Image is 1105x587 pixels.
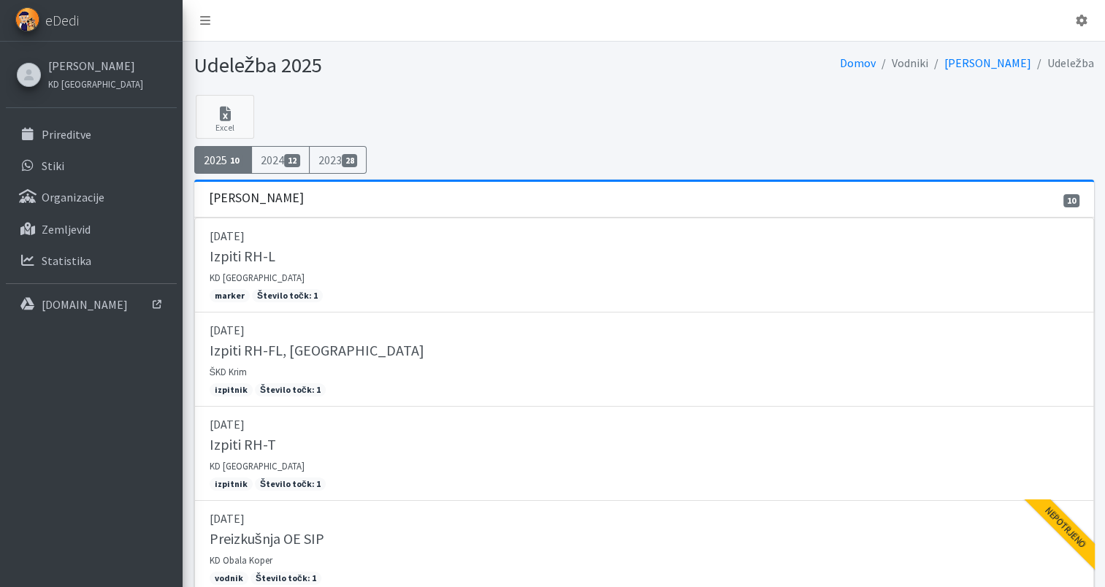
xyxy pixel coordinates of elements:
[48,74,143,92] a: KD [GEOGRAPHIC_DATA]
[227,154,243,167] span: 10
[209,191,304,206] h3: [PERSON_NAME]
[194,53,639,78] h1: Udeležba 2025
[6,183,177,212] a: Organizacije
[876,53,928,74] li: Vodniki
[42,297,128,312] p: [DOMAIN_NAME]
[840,55,876,70] a: Domov
[210,530,324,548] h5: Preizkušnja OE SIP
[1031,53,1094,74] li: Udeležba
[944,55,1031,70] a: [PERSON_NAME]
[284,154,300,167] span: 12
[6,215,177,244] a: Zemljevid
[210,510,1079,527] p: [DATE]
[194,312,1094,407] a: [DATE] Izpiti RH-FL, [GEOGRAPHIC_DATA] ŠKD Krim izpitnik Število točk: 1
[48,78,143,90] small: KD [GEOGRAPHIC_DATA]
[42,127,91,142] p: Prireditve
[210,248,275,265] h5: Izpiti RH-L
[251,572,321,585] span: Število točk: 1
[194,146,253,174] a: 202510
[210,342,424,359] h5: Izpiti RH-FL, [GEOGRAPHIC_DATA]
[42,222,91,237] p: Zemljevid
[1063,194,1079,207] span: 10
[210,272,305,283] small: KD [GEOGRAPHIC_DATA]
[210,415,1079,433] p: [DATE]
[15,7,39,31] img: eDedi
[210,383,253,396] span: izpitnik
[252,289,323,302] span: Število točk: 1
[210,366,248,377] small: ŠKD Krim
[210,321,1079,339] p: [DATE]
[251,146,310,174] a: 202412
[194,407,1094,501] a: [DATE] Izpiti RH-T KD [GEOGRAPHIC_DATA] izpitnik Število točk: 1
[196,95,254,139] a: Excel
[42,190,104,204] p: Organizacije
[210,572,248,585] span: vodnik
[194,218,1094,312] a: [DATE] Izpiti RH-L KD [GEOGRAPHIC_DATA] marker Število točk: 1
[255,383,326,396] span: Število točk: 1
[48,57,143,74] a: [PERSON_NAME]
[210,436,276,453] h5: Izpiti RH-T
[42,253,91,268] p: Statistika
[210,554,272,566] small: KD Obala Koper
[210,477,253,491] span: izpitnik
[309,146,367,174] a: 202328
[210,289,250,302] span: marker
[45,9,79,31] span: eDedi
[6,120,177,149] a: Prireditve
[255,477,326,491] span: Število točk: 1
[42,158,64,173] p: Stiki
[210,227,1079,245] p: [DATE]
[342,154,358,167] span: 28
[6,246,177,275] a: Statistika
[6,151,177,180] a: Stiki
[210,460,305,472] small: KD [GEOGRAPHIC_DATA]
[6,290,177,319] a: [DOMAIN_NAME]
